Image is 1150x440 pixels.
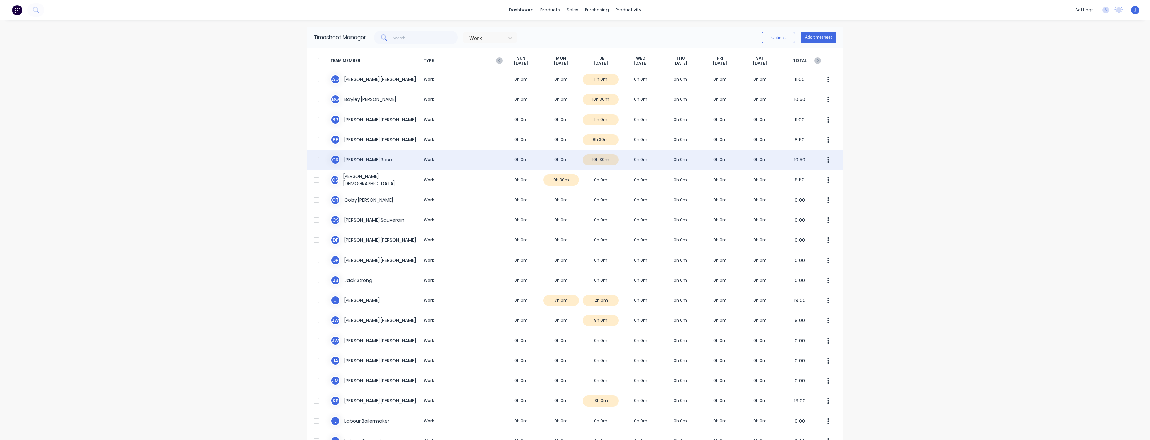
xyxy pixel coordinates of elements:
div: settings [1072,5,1097,15]
input: Search... [393,31,458,44]
span: [DATE] [514,61,528,66]
span: SUN [517,56,525,61]
span: MON [556,56,566,61]
span: [DATE] [554,61,568,66]
div: Timesheet Manager [314,33,366,42]
span: SAT [756,56,764,61]
div: productivity [612,5,645,15]
span: J [1135,7,1136,13]
span: [DATE] [634,61,648,66]
span: FRI [717,56,723,61]
span: [DATE] [594,61,608,66]
span: TYPE [421,56,501,66]
div: sales [563,5,582,15]
span: [DATE] [673,61,687,66]
span: THU [676,56,685,61]
button: Options [762,32,795,43]
div: products [537,5,563,15]
span: [DATE] [713,61,727,66]
div: purchasing [582,5,612,15]
span: TEAM MEMBER [330,56,421,66]
span: TOTAL [780,56,820,66]
img: Factory [12,5,22,15]
span: TUE [597,56,604,61]
button: Add timesheet [801,32,836,43]
a: dashboard [506,5,537,15]
span: [DATE] [753,61,767,66]
span: WED [636,56,645,61]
